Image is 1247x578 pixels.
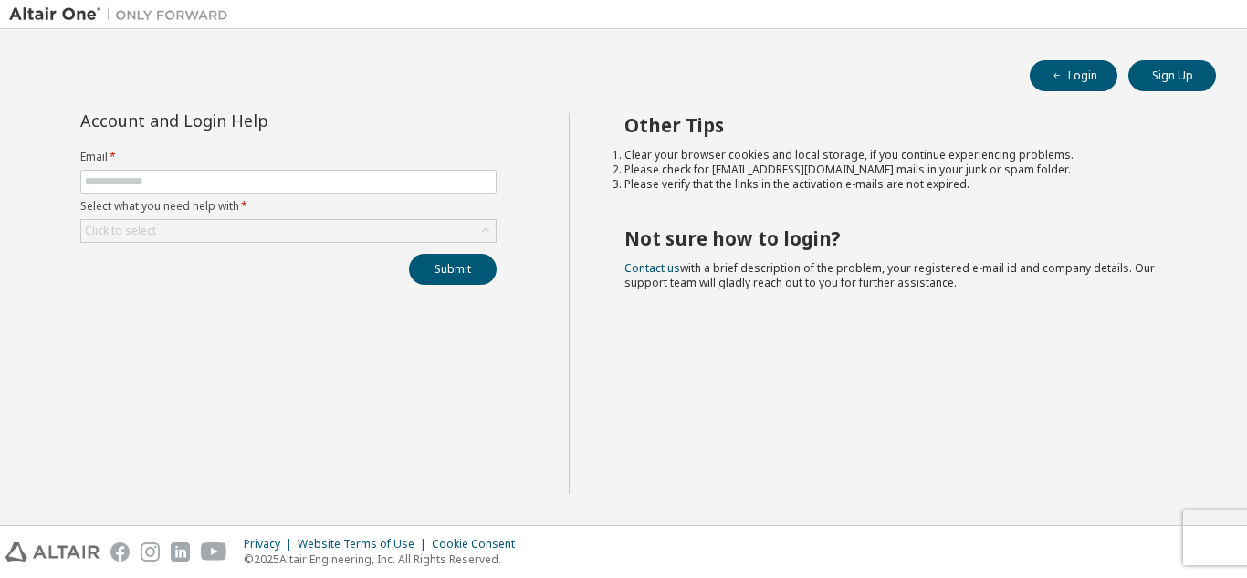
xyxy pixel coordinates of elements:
[80,150,497,164] label: Email
[9,5,237,24] img: Altair One
[85,224,156,238] div: Click to select
[624,163,1184,177] li: Please check for [EMAIL_ADDRESS][DOMAIN_NAME] mails in your junk or spam folder.
[81,220,496,242] div: Click to select
[80,199,497,214] label: Select what you need help with
[80,113,414,128] div: Account and Login Help
[298,537,432,552] div: Website Terms of Use
[171,542,190,562] img: linkedin.svg
[624,177,1184,192] li: Please verify that the links in the activation e-mails are not expired.
[244,537,298,552] div: Privacy
[409,254,497,285] button: Submit
[624,260,1155,290] span: with a brief description of the problem, your registered e-mail id and company details. Our suppo...
[1030,60,1117,91] button: Login
[141,542,160,562] img: instagram.svg
[1128,60,1216,91] button: Sign Up
[244,552,526,567] p: © 2025 Altair Engineering, Inc. All Rights Reserved.
[201,542,227,562] img: youtube.svg
[624,148,1184,163] li: Clear your browser cookies and local storage, if you continue experiencing problems.
[110,542,130,562] img: facebook.svg
[5,542,100,562] img: altair_logo.svg
[624,260,680,276] a: Contact us
[624,226,1184,250] h2: Not sure how to login?
[624,113,1184,137] h2: Other Tips
[432,537,526,552] div: Cookie Consent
